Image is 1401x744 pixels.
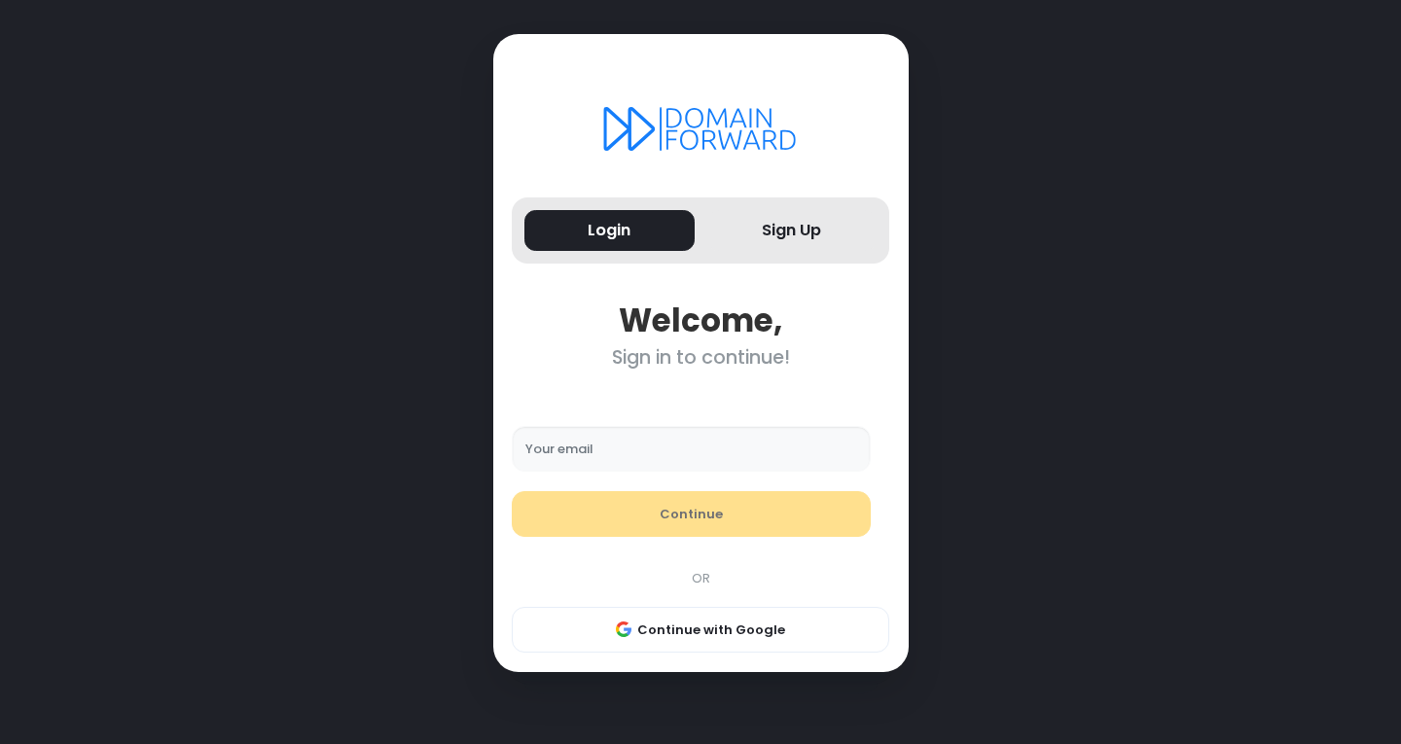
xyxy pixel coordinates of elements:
[512,301,889,339] div: Welcome,
[502,569,899,588] div: OR
[524,210,695,252] button: Login
[707,210,878,252] button: Sign Up
[512,346,889,369] div: Sign in to continue!
[512,607,889,654] button: Continue with Google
